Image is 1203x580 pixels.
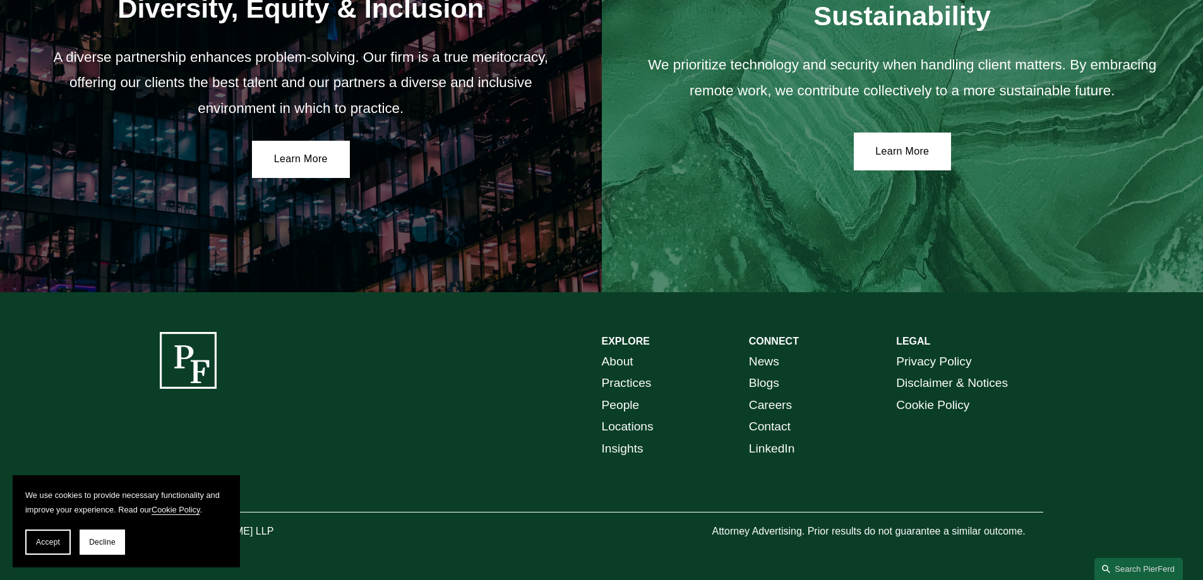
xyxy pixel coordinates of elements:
a: News [749,351,779,373]
a: Practices [602,372,652,394]
a: LinkedIn [749,438,795,460]
span: Decline [89,538,116,547]
p: We prioritize technology and security when handling client matters. By embracing remote work, we ... [638,52,1167,104]
button: Accept [25,530,71,555]
p: We use cookies to provide necessary functionality and improve your experience. Read our . [25,488,227,517]
button: Decline [80,530,125,555]
a: Blogs [749,372,779,394]
strong: LEGAL [896,336,930,346]
a: Careers [749,394,792,417]
a: Search this site [1094,558,1183,580]
a: Insights [602,438,643,460]
a: About [602,351,633,373]
strong: CONNECT [749,336,799,346]
section: Cookie banner [13,475,240,567]
a: Cookie Policy [152,505,200,514]
a: Locations [602,416,654,438]
a: People [602,394,640,417]
span: Accept [36,538,60,547]
a: Learn More [854,133,952,170]
p: Attorney Advertising. Prior results do not guarantee a similar outcome. [712,523,1043,541]
a: Contact [749,416,791,438]
p: © [PERSON_NAME] LLP [160,523,344,541]
a: Disclaimer & Notices [896,372,1008,394]
p: A diverse partnership enhances problem-solving. Our firm is a true meritocracy, offering our clie... [36,45,565,121]
strong: EXPLORE [602,336,650,346]
a: Learn More [252,141,350,179]
a: Privacy Policy [896,351,971,373]
a: Cookie Policy [896,394,969,417]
